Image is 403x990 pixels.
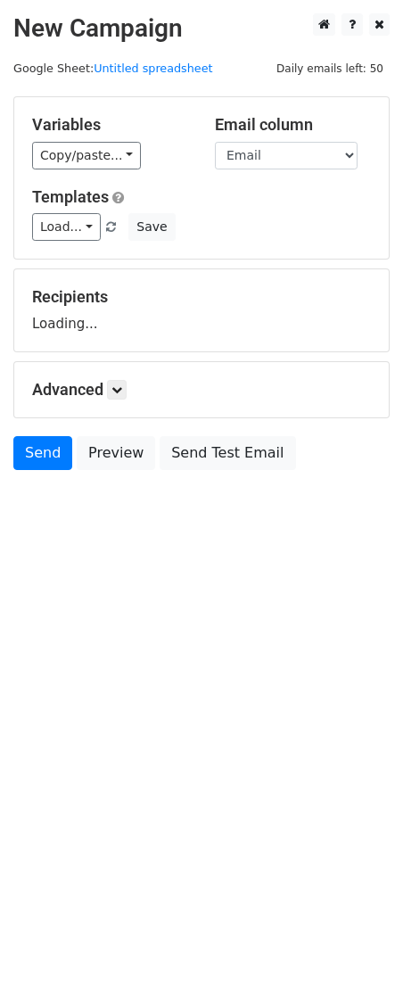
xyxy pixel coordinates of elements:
a: Copy/paste... [32,142,141,169]
h2: New Campaign [13,13,390,44]
div: Loading... [32,287,371,334]
h5: Recipients [32,287,371,307]
a: Load... [32,213,101,241]
a: Send [13,436,72,470]
a: Send Test Email [160,436,295,470]
a: Daily emails left: 50 [270,62,390,75]
h5: Email column [215,115,371,135]
a: Templates [32,187,109,206]
a: Preview [77,436,155,470]
h5: Variables [32,115,188,135]
button: Save [128,213,175,241]
span: Daily emails left: 50 [270,59,390,78]
h5: Advanced [32,380,371,400]
a: Untitled spreadsheet [94,62,212,75]
small: Google Sheet: [13,62,213,75]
